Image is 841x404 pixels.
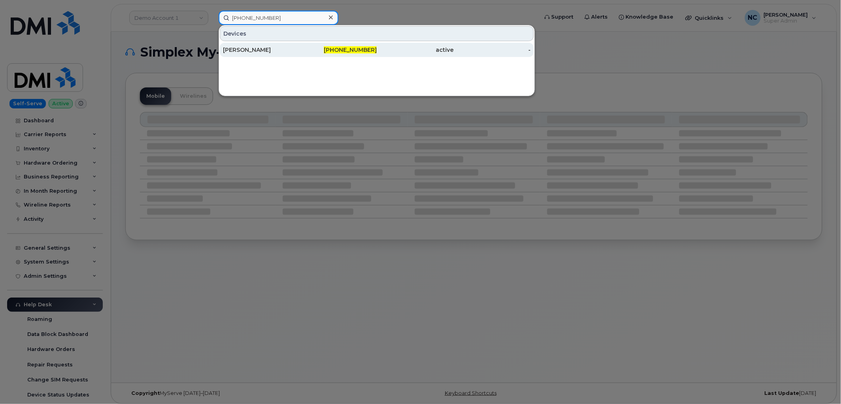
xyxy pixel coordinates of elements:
[324,46,377,53] span: [PHONE_NUMBER]
[377,46,454,54] div: active
[220,43,534,57] a: [PERSON_NAME][PHONE_NUMBER]active-
[223,46,300,54] div: [PERSON_NAME]
[220,26,534,41] div: Devices
[454,46,531,54] div: -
